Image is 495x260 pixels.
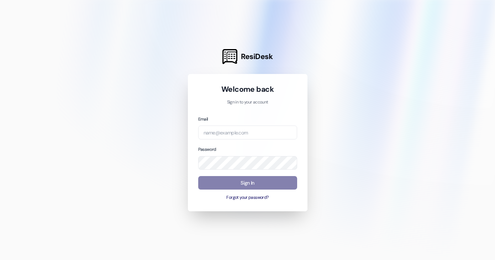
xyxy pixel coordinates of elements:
label: Password [198,147,216,152]
button: Sign In [198,176,297,190]
img: ResiDesk Logo [222,49,237,64]
p: Sign in to your account [198,99,297,106]
h1: Welcome back [198,84,297,94]
label: Email [198,116,208,122]
input: name@example.com [198,126,297,139]
button: Forgot your password? [198,195,297,201]
span: ResiDesk [241,52,273,62]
